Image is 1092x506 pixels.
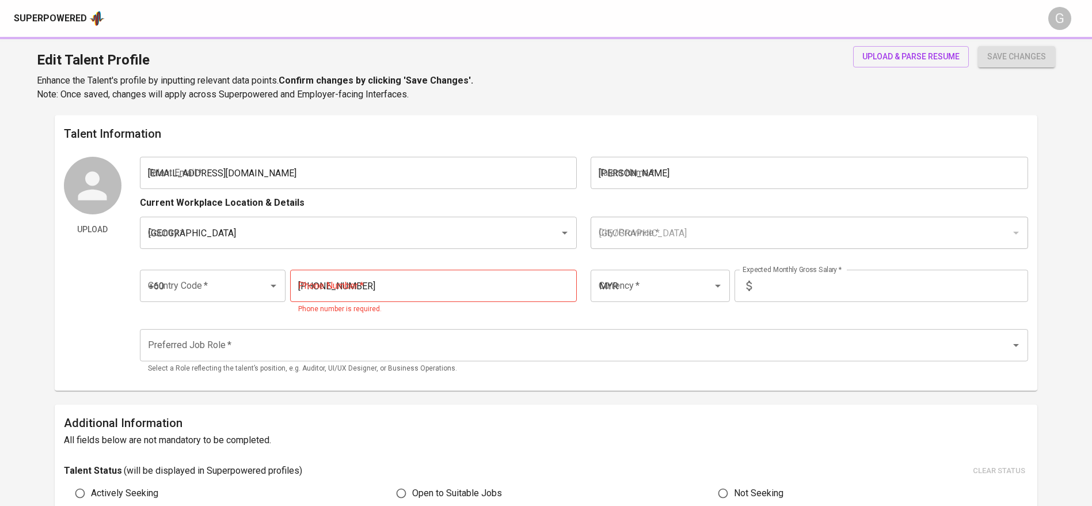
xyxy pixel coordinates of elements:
div: Superpowered [14,12,87,25]
button: Open [710,278,726,294]
p: Enhance the Talent's profile by inputting relevant data points. Note: Once saved, changes will ap... [37,74,473,101]
button: Upload [64,219,121,240]
button: Open [557,225,573,241]
button: Open [265,278,281,294]
button: save changes [978,46,1055,67]
h6: Talent Information [64,124,1028,143]
p: Phone number is required. [298,304,569,315]
span: save changes [987,50,1046,64]
p: Talent Status [64,464,122,478]
span: Open to Suitable Jobs [412,486,502,500]
h6: All fields below are not mandatory to be completed. [64,432,1028,448]
h1: Edit Talent Profile [37,46,473,74]
span: Not Seeking [734,486,783,500]
span: Upload [69,222,117,237]
img: app logo [89,10,105,27]
button: upload & parse resume [853,46,969,67]
div: G [1048,7,1071,30]
h6: Additional Information [64,414,1028,432]
span: upload & parse resume [862,50,960,64]
b: Confirm changes by clicking 'Save Changes'. [279,75,473,86]
button: Open [1008,337,1024,353]
p: Select a Role reflecting the talent’s position, e.g. Auditor, UI/UX Designer, or Business Operati... [148,363,1020,375]
span: Actively Seeking [91,486,158,500]
p: Current Workplace Location & Details [140,196,305,210]
a: Superpoweredapp logo [14,10,105,27]
p: ( will be displayed in Superpowered profiles ) [124,464,302,478]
